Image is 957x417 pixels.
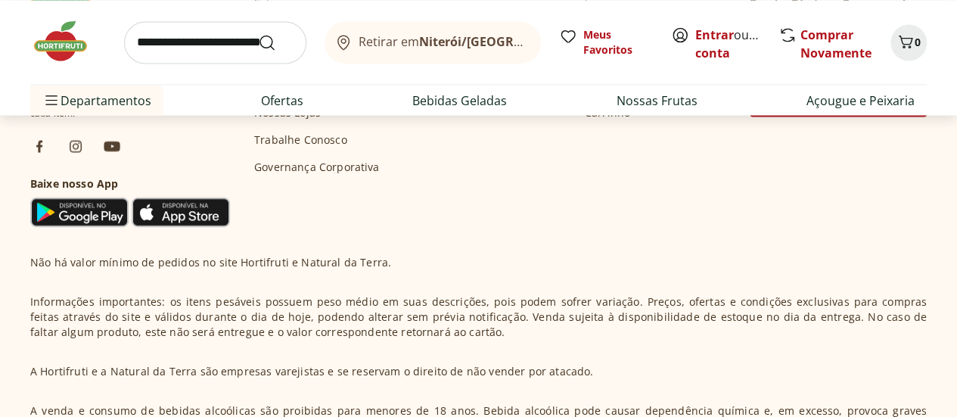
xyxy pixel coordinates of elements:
[42,82,151,118] span: Departamentos
[103,137,121,155] img: ytb
[30,18,106,64] img: Hortifruti
[915,35,921,49] span: 0
[30,197,129,227] img: Google Play Icon
[42,82,61,118] button: Menu
[412,91,507,109] a: Bebidas Geladas
[67,137,85,155] img: ig
[30,137,48,155] img: fb
[30,254,391,269] p: Não há valor mínimo de pedidos no site Hortifruti e Natural da Terra.
[617,91,698,109] a: Nossas Frutas
[124,21,306,64] input: search
[695,26,734,43] a: Entrar
[890,24,927,61] button: Carrinho
[359,35,526,48] span: Retirar em
[30,294,927,339] p: Informações importantes: os itens pesáveis possuem peso médio em suas descrições, pois podem sofr...
[800,26,872,61] a: Comprar Novamente
[806,91,915,109] a: Açougue e Peixaria
[261,91,303,109] a: Ofertas
[254,132,347,147] a: Trabalhe Conosco
[583,27,653,58] span: Meus Favoritos
[559,27,653,58] a: Meus Favoritos
[695,26,778,61] a: Criar conta
[132,197,230,227] img: App Store Icon
[254,159,380,174] a: Governança Corporativa
[695,26,763,62] span: ou
[30,176,230,191] h3: Baixe nosso App
[258,33,294,51] button: Submit Search
[30,363,593,378] p: A Hortifruti e a Natural da Terra são empresas varejistas e se reservam o direito de não vender p...
[325,21,541,64] button: Retirar emNiterói/[GEOGRAPHIC_DATA]
[419,33,592,50] b: Niterói/[GEOGRAPHIC_DATA]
